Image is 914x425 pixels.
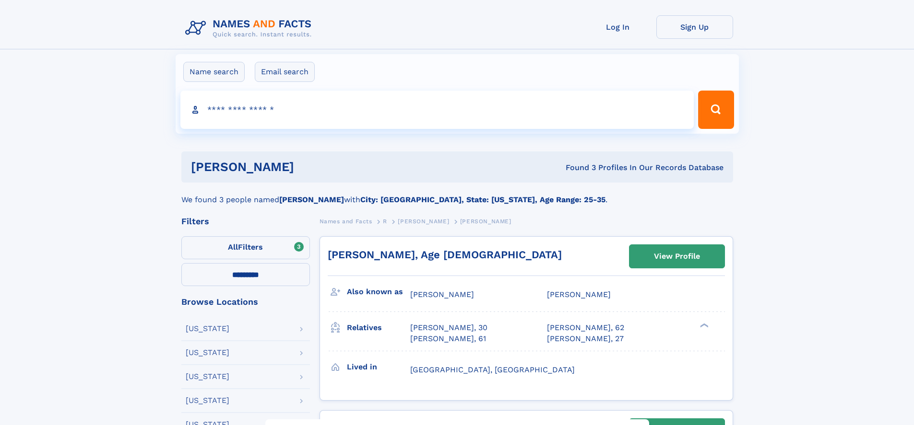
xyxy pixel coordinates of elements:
[181,15,320,41] img: Logo Names and Facts
[186,397,229,404] div: [US_STATE]
[410,365,575,374] span: [GEOGRAPHIC_DATA], [GEOGRAPHIC_DATA]
[191,161,430,173] h1: [PERSON_NAME]
[398,218,449,225] span: [PERSON_NAME]
[383,218,387,225] span: R
[656,15,733,39] a: Sign Up
[547,333,624,344] a: [PERSON_NAME], 27
[183,62,245,82] label: Name search
[698,91,734,129] button: Search Button
[181,298,310,306] div: Browse Locations
[181,183,733,206] div: We found 3 people named with .
[186,373,229,380] div: [US_STATE]
[181,217,310,226] div: Filters
[383,215,387,227] a: R
[360,195,605,204] b: City: [GEOGRAPHIC_DATA], State: [US_STATE], Age Range: 25-35
[629,245,724,268] a: View Profile
[328,249,562,261] a: [PERSON_NAME], Age [DEMOGRAPHIC_DATA]
[654,245,700,267] div: View Profile
[460,218,511,225] span: [PERSON_NAME]
[186,349,229,356] div: [US_STATE]
[580,15,656,39] a: Log In
[398,215,449,227] a: [PERSON_NAME]
[347,284,410,300] h3: Also known as
[347,359,410,375] h3: Lived in
[228,242,238,252] span: All
[186,325,229,333] div: [US_STATE]
[279,195,344,204] b: [PERSON_NAME]
[180,91,694,129] input: search input
[320,215,372,227] a: Names and Facts
[430,162,724,173] div: Found 3 Profiles In Our Records Database
[698,322,709,329] div: ❯
[547,322,624,333] a: [PERSON_NAME], 62
[347,320,410,336] h3: Relatives
[410,322,487,333] a: [PERSON_NAME], 30
[255,62,315,82] label: Email search
[410,290,474,299] span: [PERSON_NAME]
[181,236,310,259] label: Filters
[547,290,611,299] span: [PERSON_NAME]
[410,333,486,344] a: [PERSON_NAME], 61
